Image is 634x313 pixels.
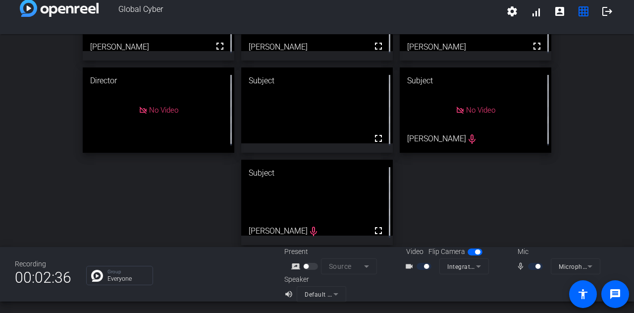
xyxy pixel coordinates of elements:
[508,247,607,257] div: Mic
[284,288,296,300] mat-icon: volume_up
[506,5,518,17] mat-icon: settings
[372,40,384,52] mat-icon: fullscreen
[284,247,383,257] div: Present
[291,260,303,272] mat-icon: screen_share_outline
[83,67,234,94] div: Director
[372,225,384,237] mat-icon: fullscreen
[400,67,551,94] div: Subject
[214,40,226,52] mat-icon: fullscreen
[107,276,148,282] p: Everyone
[601,5,613,17] mat-icon: logout
[531,40,543,52] mat-icon: fullscreen
[466,106,495,115] span: No Video
[284,274,344,285] div: Speaker
[15,259,71,269] div: Recording
[149,106,178,115] span: No Video
[406,247,423,257] span: Video
[577,288,589,300] mat-icon: accessibility
[405,260,417,272] mat-icon: videocam_outline
[554,5,566,17] mat-icon: account_box
[107,269,148,274] p: Group
[15,265,71,290] span: 00:02:36
[91,270,103,282] img: Chat Icon
[428,247,465,257] span: Flip Camera
[516,260,528,272] mat-icon: mic_none
[578,5,589,17] mat-icon: grid_on
[241,160,393,187] div: Subject
[609,288,621,300] mat-icon: message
